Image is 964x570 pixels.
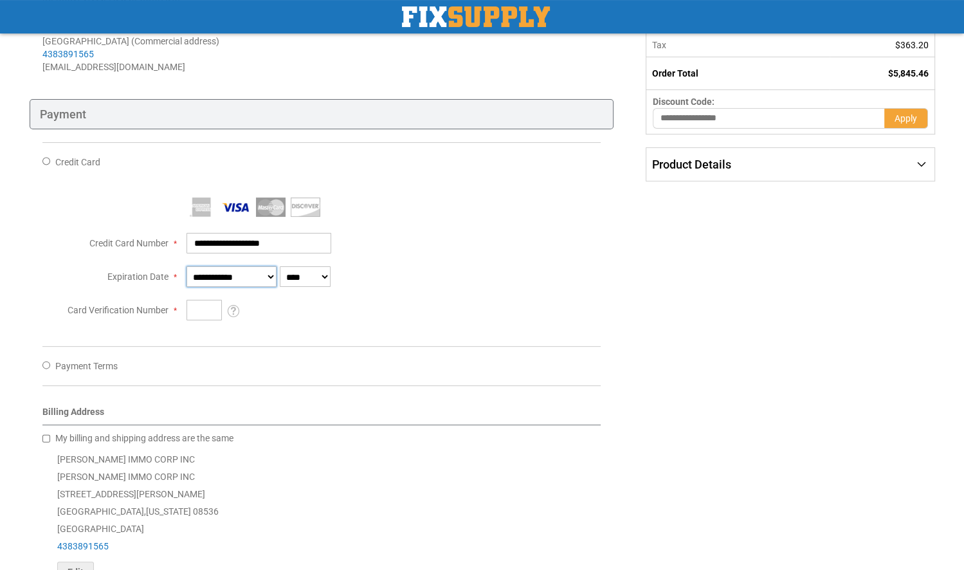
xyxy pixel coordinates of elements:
div: Payment [30,99,614,130]
img: American Express [186,198,216,217]
div: Billing Address [42,405,601,425]
a: 4383891565 [42,49,94,59]
strong: Order Total [652,68,698,78]
img: Visa [221,198,251,217]
span: [EMAIL_ADDRESS][DOMAIN_NAME] [42,62,185,72]
th: Tax [646,33,830,57]
button: Apply [884,108,928,129]
span: Credit Card [55,157,100,167]
span: My billing and shipping address are the same [55,433,233,443]
a: 4383891565 [57,541,109,551]
span: Payment Terms [55,361,118,371]
img: Fix Industrial Supply [402,6,550,27]
span: Product Details [652,158,731,171]
span: Apply [895,113,917,124]
span: $363.20 [895,40,929,50]
span: Card Verification Number [68,305,168,315]
span: Expiration Date [107,271,168,282]
span: [US_STATE] [146,506,191,517]
a: store logo [402,6,550,27]
span: Discount Code: [653,97,714,107]
span: $5,845.46 [888,68,929,78]
span: Credit Card Number [89,238,168,248]
img: MasterCard [256,198,286,217]
img: Discover [291,198,320,217]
